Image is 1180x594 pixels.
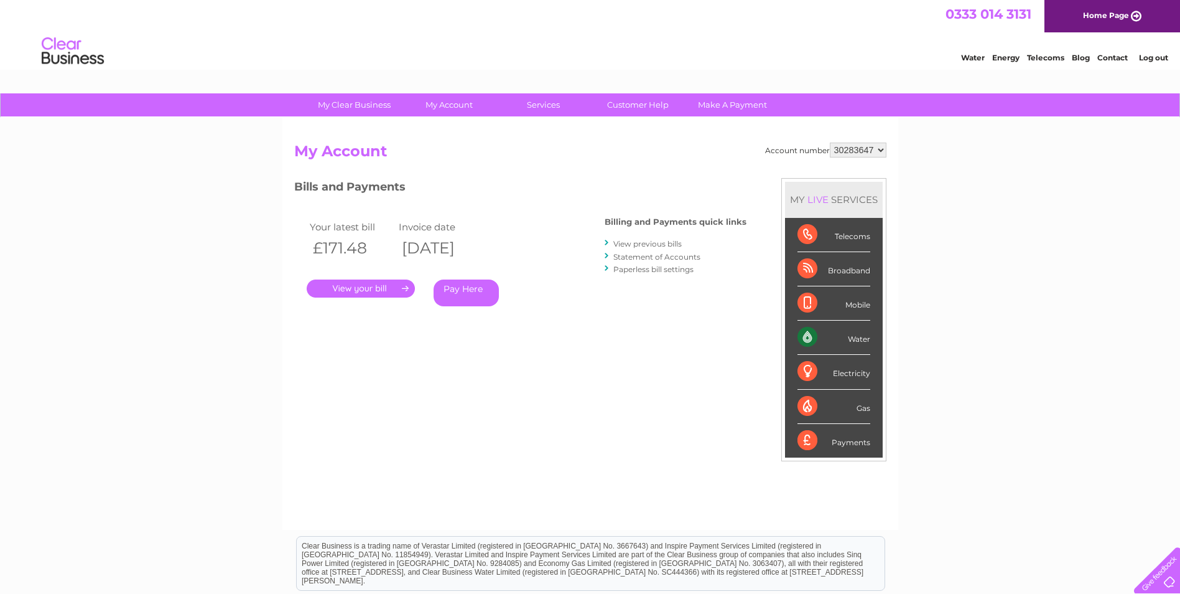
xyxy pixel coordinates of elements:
[303,93,406,116] a: My Clear Business
[605,217,746,227] h4: Billing and Payments quick links
[797,252,870,286] div: Broadband
[307,235,396,261] th: £171.48
[613,252,700,262] a: Statement of Accounts
[613,265,694,274] a: Paperless bill settings
[797,321,870,355] div: Water
[785,182,883,217] div: MY SERVICES
[396,219,485,235] td: Invoice date
[41,32,105,70] img: logo.png
[434,280,499,306] a: Pay Here
[307,219,396,235] td: Your latest bill
[613,239,682,248] a: View previous bills
[945,6,1031,22] a: 0333 014 3131
[297,7,885,60] div: Clear Business is a trading name of Verastar Limited (registered in [GEOGRAPHIC_DATA] No. 3667643...
[1139,53,1168,62] a: Log out
[587,93,689,116] a: Customer Help
[1027,53,1064,62] a: Telecoms
[1072,53,1090,62] a: Blog
[307,280,415,298] a: .
[797,390,870,424] div: Gas
[797,424,870,458] div: Payments
[797,218,870,252] div: Telecoms
[681,93,784,116] a: Make A Payment
[396,235,485,261] th: [DATE]
[492,93,595,116] a: Services
[797,355,870,389] div: Electricity
[765,143,886,158] div: Account number
[294,178,746,200] h3: Bills and Payments
[397,93,500,116] a: My Account
[961,53,985,62] a: Water
[805,194,831,205] div: LIVE
[797,286,870,321] div: Mobile
[1097,53,1128,62] a: Contact
[294,143,886,166] h2: My Account
[992,53,1020,62] a: Energy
